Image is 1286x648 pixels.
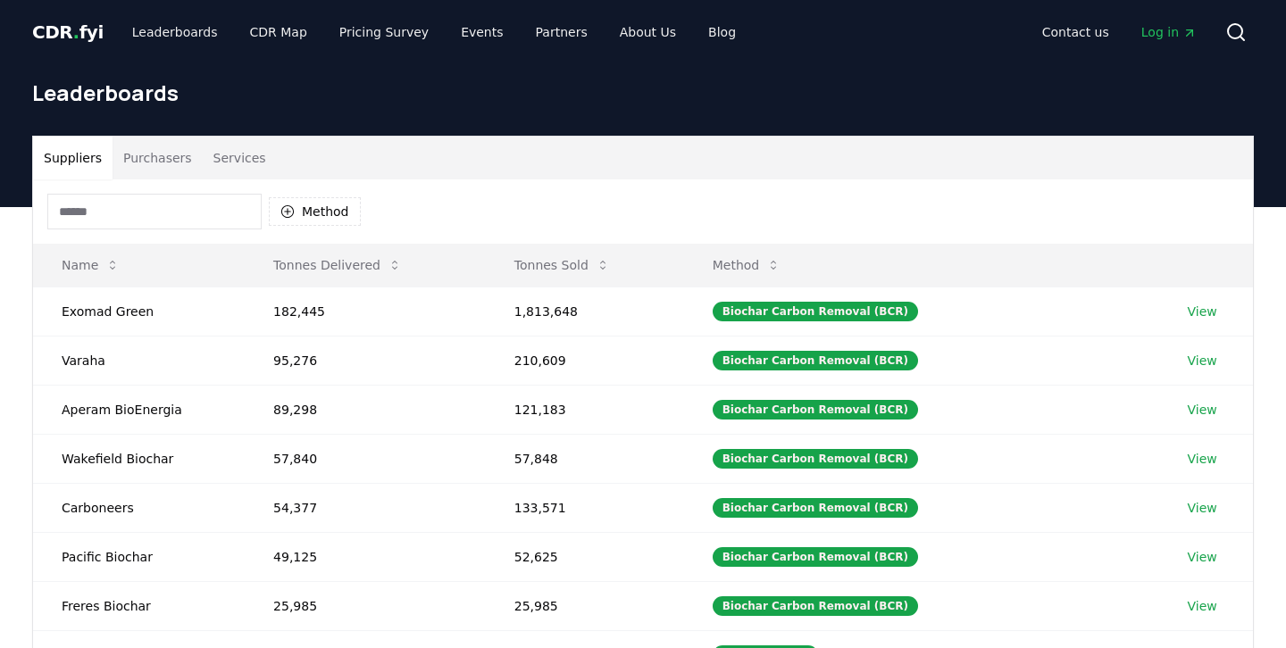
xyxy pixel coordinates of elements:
td: 210,609 [486,336,684,385]
td: 121,183 [486,385,684,434]
a: Leaderboards [118,16,232,48]
div: Biochar Carbon Removal (BCR) [713,498,918,518]
a: Pricing Survey [325,16,443,48]
span: . [73,21,79,43]
td: 49,125 [245,532,486,581]
td: 95,276 [245,336,486,385]
a: CDR.fyi [32,20,104,45]
a: Partners [522,16,602,48]
div: Biochar Carbon Removal (BCR) [713,302,918,321]
a: View [1188,450,1217,468]
td: 57,840 [245,434,486,483]
a: Events [447,16,517,48]
td: 57,848 [486,434,684,483]
button: Purchasers [113,137,203,179]
td: 89,298 [245,385,486,434]
a: CDR Map [236,16,321,48]
td: 182,445 [245,287,486,336]
td: Freres Biochar [33,581,245,630]
button: Method [698,247,796,283]
div: Biochar Carbon Removal (BCR) [713,351,918,370]
button: Name [47,247,134,283]
button: Tonnes Sold [500,247,624,283]
button: Suppliers [33,137,113,179]
td: Wakefield Biochar [33,434,245,483]
td: 25,985 [245,581,486,630]
td: Carboneers [33,483,245,532]
div: Biochar Carbon Removal (BCR) [713,547,918,567]
button: Method [269,197,361,226]
a: Contact us [1028,16,1123,48]
button: Services [203,137,277,179]
span: CDR fyi [32,21,104,43]
a: Log in [1127,16,1211,48]
td: 25,985 [486,581,684,630]
td: Pacific Biochar [33,532,245,581]
td: Exomad Green [33,287,245,336]
a: View [1188,499,1217,517]
td: 1,813,648 [486,287,684,336]
nav: Main [1028,16,1211,48]
button: Tonnes Delivered [259,247,416,283]
td: Aperam BioEnergia [33,385,245,434]
h1: Leaderboards [32,79,1254,107]
td: 52,625 [486,532,684,581]
a: View [1188,597,1217,615]
nav: Main [118,16,750,48]
a: Blog [694,16,750,48]
div: Biochar Carbon Removal (BCR) [713,400,918,420]
div: Biochar Carbon Removal (BCR) [713,449,918,469]
td: 133,571 [486,483,684,532]
span: Log in [1141,23,1197,41]
a: View [1188,352,1217,370]
a: View [1188,548,1217,566]
a: View [1188,303,1217,320]
td: 54,377 [245,483,486,532]
td: Varaha [33,336,245,385]
div: Biochar Carbon Removal (BCR) [713,596,918,616]
a: About Us [605,16,690,48]
a: View [1188,401,1217,419]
